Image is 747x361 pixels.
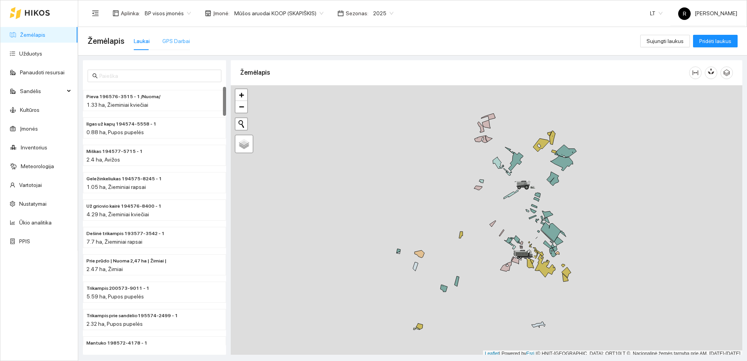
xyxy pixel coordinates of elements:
a: Meteorologija [21,163,54,169]
span: 0.88 ha, Pupos pupelės [86,129,144,135]
a: Pridėti laukus [693,38,738,44]
span: calendar [338,10,344,16]
span: 2.4 ha, Avižos [86,156,120,163]
a: Vartotojai [19,182,42,188]
a: Panaudoti resursai [20,69,65,75]
span: | [536,351,537,356]
span: Mantuko 198572-4178 - 1 [86,339,147,347]
span: Aplinka : [121,9,140,18]
a: Leaflet [485,351,499,356]
span: Pieva 196576-3515 - 1 /Nuoma/ [86,93,160,101]
span: 4.29 ha, Žieminiai kviečiai [86,211,149,217]
span: Pridėti laukus [699,37,731,45]
span: Sezonas : [346,9,368,18]
button: menu-fold [88,5,103,21]
button: Pridėti laukus [693,35,738,47]
span: 2025 [373,7,393,19]
a: Esri [526,351,535,356]
a: Sujungti laukus [640,38,690,44]
span: − [239,102,244,111]
a: Įmonės [20,126,38,132]
a: Layers [235,135,253,153]
span: Trikampis prie sandėlio195574-2499 - 1 [86,312,178,320]
div: GPS Darbai [162,37,190,45]
span: 1.33 ha, Žieminiai kviečiai [86,102,148,108]
button: Sujungti laukus [640,35,690,47]
div: | Powered by © HNIT-[GEOGRAPHIC_DATA]; ORT10LT ©, Nacionalinė žemės tarnyba prie AM, [DATE]-[DATE] [483,350,742,357]
a: Užduotys [19,50,42,57]
span: Žemėlapis [88,35,124,47]
span: [PERSON_NAME] [678,10,737,16]
span: 2.32 ha, Pupos pupelės [86,321,143,327]
button: Initiate a new search [235,118,247,130]
input: Paieška [99,72,217,80]
a: Ūkio analitika [19,219,52,226]
span: shop [205,10,211,16]
span: layout [113,10,119,16]
span: Geležinkeliukas 194575-8245 - 1 [86,175,162,183]
span: 1.05 ha, Žieminiai rapsai [86,184,146,190]
a: Zoom out [235,101,247,113]
span: Sandėlis [20,83,65,99]
span: Už griovio kairė 194576-8400 - 1 [86,203,162,210]
a: Nustatymai [19,201,47,207]
span: Trikampis 200573-9011 - 1 [86,285,149,292]
a: Inventorius [21,144,47,151]
span: R [683,7,686,20]
span: Įmonė : [213,9,230,18]
div: Laukai [134,37,150,45]
span: Dešinė trikampis 193577-3542 - 1 [86,230,165,237]
a: Kultūros [20,107,40,113]
span: Sujungti laukus [646,37,684,45]
span: search [92,73,98,79]
div: Žemėlapis [240,61,689,84]
span: Ilgas už kapų 194574-5558 - 1 [86,120,156,128]
span: column-width [690,70,701,76]
a: PPIS [19,238,30,244]
span: 7.7 ha, Žieminiai rapsai [86,239,142,245]
button: column-width [689,66,702,79]
span: BP visos įmonės [145,7,191,19]
span: menu-fold [92,10,99,17]
span: 5.59 ha, Pupos pupelės [86,293,144,300]
span: LT [650,7,663,19]
span: 2.47 ha, Žirniai [86,266,123,272]
a: Zoom in [235,89,247,101]
span: Prie prūdo | Nuoma 2,47 ha | Žirniai | [86,257,167,265]
span: + [239,90,244,100]
span: Miškas 194577-5715 - 1 [86,148,143,155]
span: Mūšos aruodai KOOP (SKAPIŠKIS) [234,7,323,19]
a: Žemėlapis [20,32,45,38]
